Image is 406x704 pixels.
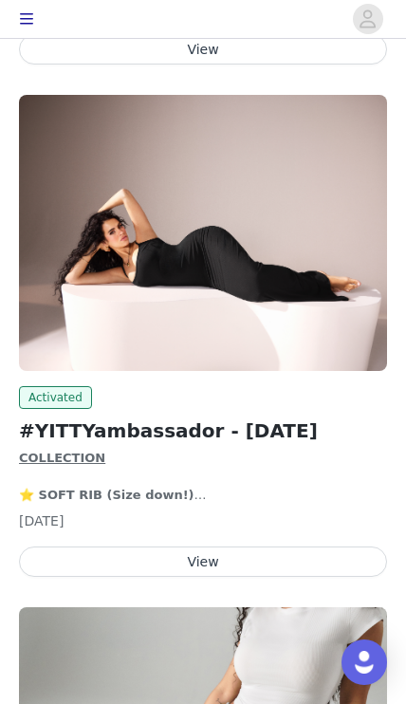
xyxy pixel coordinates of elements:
[19,488,207,502] strong: ⭐️ SOFT RIB (Size down!)
[19,417,387,445] h2: #YITTYambassador - [DATE]
[341,639,387,685] div: Open Intercom Messenger
[359,4,377,34] div: avatar
[19,555,387,569] a: View
[19,547,387,577] button: View
[19,386,92,409] span: Activated
[19,451,105,465] strong: COLLECTION
[19,34,387,65] button: View
[19,513,64,528] span: [DATE]
[19,95,387,371] img: YITTY
[19,43,387,57] a: View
